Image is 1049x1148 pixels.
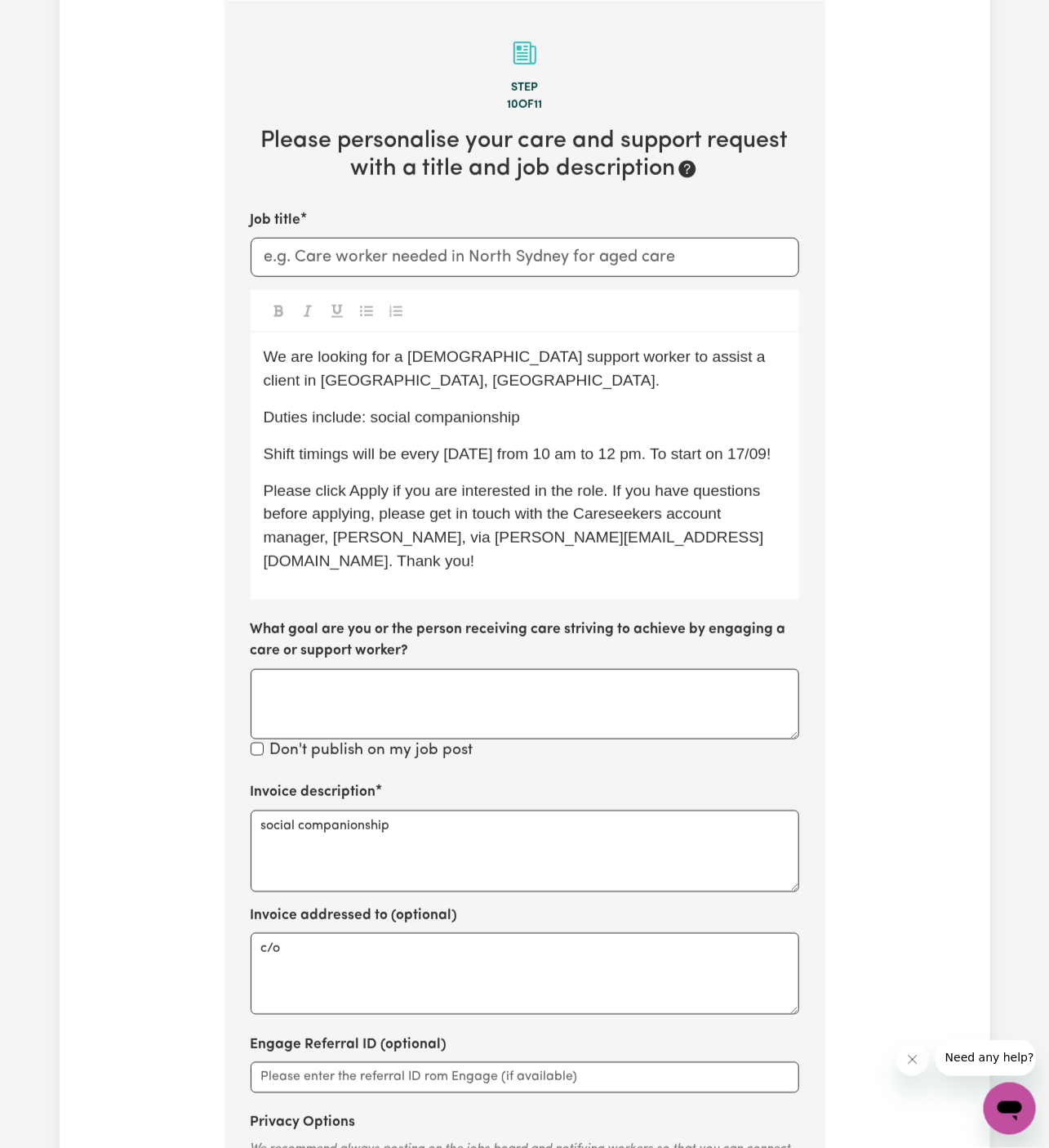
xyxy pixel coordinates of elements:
[251,905,458,927] label: Invoice addressed to (optional)
[251,619,799,663] label: What goal are you or the person receiving care striving to achieve by engaging a care or support ...
[267,300,290,321] button: Toggle undefined
[251,1034,447,1056] label: Engage Referral ID (optional)
[984,1083,1036,1135] iframe: Button to launch messaging window
[251,811,799,892] textarea: social companionship
[264,482,765,570] span: Please click Apply if you are interested in the role. If you have questions before applying, plea...
[384,300,407,321] button: Toggle undefined
[326,300,349,321] button: Toggle undefined
[251,1113,356,1134] label: Privacy Options
[251,79,799,97] div: Step
[251,96,799,114] div: 10 of 11
[251,210,301,231] label: Job title
[264,445,771,462] span: Shift timings will be every [DATE] from 10 am to 12 pm. To start on 17/09!
[896,1043,929,1076] iframe: Close message
[936,1040,1036,1076] iframe: Message from company
[251,933,799,1015] textarea: c/o
[270,739,473,763] label: Don't publish on my job post
[296,300,319,321] button: Toggle undefined
[355,300,378,321] button: Toggle undefined
[251,1062,799,1093] input: Please enter the referral ID rom Engage (if available)
[264,348,771,389] span: We are looking for a [DEMOGRAPHIC_DATA] support worker to assist a client in [GEOGRAPHIC_DATA], [...
[251,782,376,803] label: Invoice description
[251,238,799,277] input: e.g. Care worker needed in North Sydney for aged care
[264,409,521,426] span: Duties include: social companionship
[251,127,799,184] h2: Please personalise your care and support request with a title and job description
